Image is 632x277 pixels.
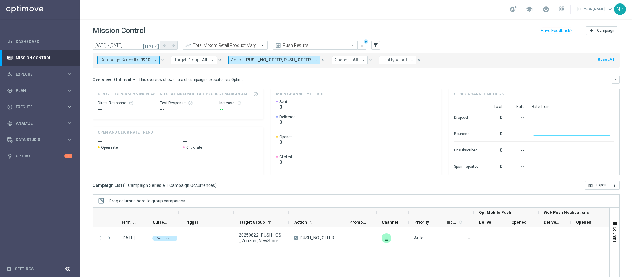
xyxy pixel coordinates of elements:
span: Delivered [544,220,560,225]
span: 0 [279,159,292,165]
i: close [321,58,325,62]
i: keyboard_arrow_right [67,88,72,93]
button: more_vert [98,235,104,241]
multiple-options-button: Export to CSV [585,183,620,188]
i: arrow_drop_down [153,57,158,63]
span: — [594,235,598,240]
button: close [160,57,165,64]
button: open_in_browser Export [585,181,609,190]
span: Auto [414,235,423,240]
span: — [497,235,501,240]
button: Campaign Series ID: 9910 arrow_drop_down [97,56,160,64]
button: [DATE] [142,41,160,50]
span: A [294,236,298,240]
div: There are unsaved changes [364,39,368,44]
h4: OPEN AND CLICK RATE TREND [98,130,153,135]
span: Drag columns here to group campaigns [109,198,185,203]
colored-tag: Processing [152,235,178,241]
input: Select date range [93,41,160,50]
span: Campaign Series ID: [100,57,139,63]
div: gps_fixed Plan keyboard_arrow_right [7,88,73,93]
span: PUSH_NO_OFFER [300,235,334,241]
i: filter_alt [373,43,378,48]
span: keyboard_arrow_down [607,6,613,13]
div: lightbulb Optibot 1 [7,154,73,159]
span: 9910 [140,57,150,63]
i: more_vert [360,43,365,48]
div: 0 [486,112,502,122]
div: Analyze [7,121,67,126]
span: Processing [155,236,175,240]
span: Direct Response VS Increase In Total Mrkdm Retail Product Margin Amount [98,91,251,97]
i: play_circle_outline [7,104,13,110]
span: Columns [613,227,618,242]
a: Mission Control [16,50,72,66]
a: [PERSON_NAME]keyboard_arrow_down [577,5,614,14]
ng-select: Push Results [273,41,358,50]
span: Explore [16,72,67,76]
button: more_vert [359,42,365,49]
div: 1 [64,154,72,158]
i: keyboard_arrow_down [613,77,618,82]
span: Action: [231,57,245,63]
span: Action [294,220,307,225]
button: close [368,57,373,64]
i: arrow_back [163,43,167,48]
a: Settings [15,267,34,271]
div: Explore [7,72,67,77]
span: Optimail [114,77,131,82]
span: — [530,235,533,240]
button: filter_alt [371,41,380,50]
i: more_vert [612,183,617,188]
span: Clicked [279,155,292,159]
i: arrow_drop_down [210,57,215,63]
span: First in Range [122,220,137,225]
i: settings [6,266,12,272]
i: keyboard_arrow_right [67,71,72,77]
span: Channel [382,220,398,225]
div: Unsubscribed [454,145,479,155]
span: 0 [279,119,295,125]
span: — [184,235,187,240]
i: arrow_drop_down [131,77,137,82]
h3: Overview: [93,77,112,82]
span: Increase [447,220,457,225]
span: ) [215,183,217,188]
div: Optibot [7,148,72,164]
ng-select: Total Mrkdm Retail Product Margin Amount [183,41,268,50]
i: close [217,58,222,62]
h4: Main channel metrics [276,91,323,97]
div: -- [510,161,524,171]
div: Increase [219,101,258,105]
span: 0 [279,104,287,110]
button: play_circle_outline Execute keyboard_arrow_right [7,105,73,110]
h1: Mission Control [93,26,146,35]
button: Data Studio keyboard_arrow_right [7,137,73,142]
span: Test type: [382,57,400,63]
button: more_vert [609,181,620,190]
i: keyboard_arrow_right [67,137,72,143]
span: Target Group: [174,57,200,63]
div: Bounced [454,128,479,138]
span: Opened [279,134,293,139]
button: keyboard_arrow_down [612,76,620,84]
button: add Campaign [586,26,617,35]
div: 0 [486,161,502,171]
img: OptiMobile Push [382,233,391,243]
div: 0 [486,128,502,138]
span: Web Push Notifications [544,210,589,215]
span: Data Studio [16,138,67,142]
div: Row Groups [109,198,185,203]
div: Dropped [454,112,479,122]
i: trending_up [185,42,191,48]
h4: Other channel metrics [454,91,504,97]
button: track_changes Analyze keyboard_arrow_right [7,121,73,126]
i: arrow_forward [171,43,176,48]
button: equalizer Dashboard [7,39,73,44]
